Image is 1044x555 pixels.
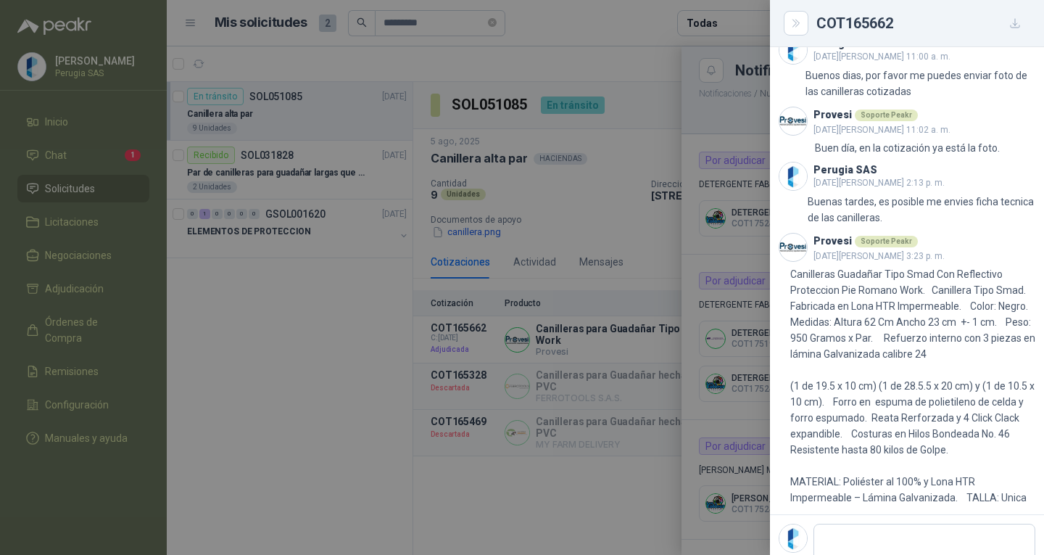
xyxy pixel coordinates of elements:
p: Canilleras Guadañar Tipo Smad Con Reflectivo Proteccion Pie Romano Work. Canillera Tipo Smad. Fab... [790,266,1035,506]
span: [DATE][PERSON_NAME] 3:23 p. m. [813,251,945,261]
span: [DATE][PERSON_NAME] 2:13 p. m. [813,178,945,188]
img: Company Logo [779,234,807,261]
img: Company Logo [779,36,807,64]
div: Soporte Peakr [855,236,918,247]
span: [DATE][PERSON_NAME] 11:02 a. m. [813,125,950,135]
p: Buenas tardes, es posible me envies ficha tecnica de las canilleras. [808,194,1035,226]
h3: Provesi [813,111,852,119]
span: [DATE][PERSON_NAME] 11:00 a. m. [813,52,950,62]
p: Buen día, en la cotización ya está la foto. [815,140,1000,156]
h3: Provesi [813,237,852,245]
p: Buenos dias, por favor me puedes enviar foto de las canilleras cotizadas [805,67,1035,99]
div: Soporte Peakr [855,110,918,121]
img: Company Logo [779,107,807,135]
button: Close [787,15,805,32]
h3: Perugia SAS [813,166,877,174]
img: Company Logo [779,163,807,190]
img: Company Logo [779,525,807,552]
div: COT165662 [816,12,1027,35]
